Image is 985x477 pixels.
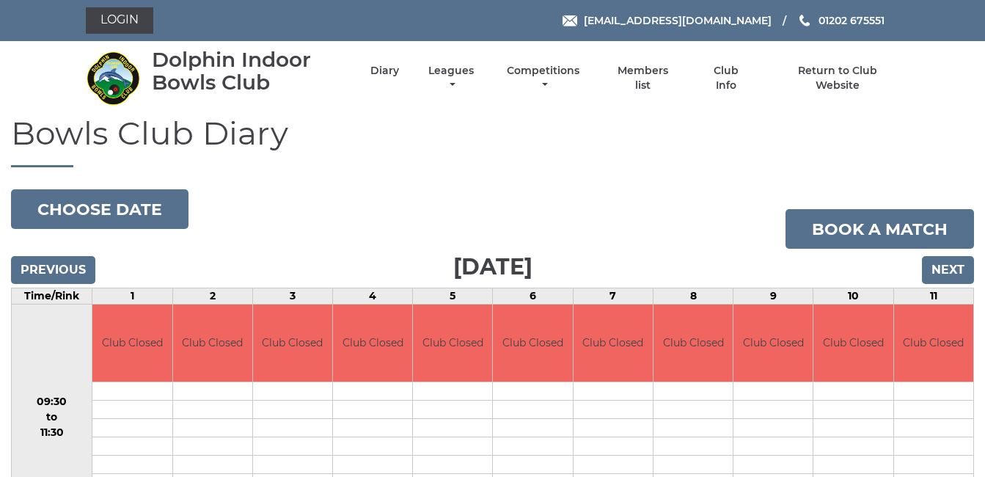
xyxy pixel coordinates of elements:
[12,288,92,305] td: Time/Rink
[775,64,899,92] a: Return to Club Website
[493,288,573,305] td: 6
[92,305,172,382] td: Club Closed
[813,288,893,305] td: 10
[813,305,893,382] td: Club Closed
[152,48,345,94] div: Dolphin Indoor Bowls Club
[563,12,772,29] a: Email [EMAIL_ADDRESS][DOMAIN_NAME]
[653,288,733,305] td: 8
[574,305,653,382] td: Club Closed
[11,115,974,167] h1: Bowls Club Diary
[252,288,332,305] td: 3
[333,305,412,382] td: Club Closed
[609,64,676,92] a: Members list
[425,64,477,92] a: Leagues
[894,305,973,382] td: Club Closed
[653,305,733,382] td: Club Closed
[584,14,772,27] span: [EMAIL_ADDRESS][DOMAIN_NAME]
[413,305,492,382] td: Club Closed
[799,15,810,26] img: Phone us
[922,256,974,284] input: Next
[493,305,572,382] td: Club Closed
[253,305,332,382] td: Club Closed
[92,288,172,305] td: 1
[86,7,153,34] a: Login
[11,189,188,229] button: Choose date
[11,256,95,284] input: Previous
[733,288,813,305] td: 9
[333,288,413,305] td: 4
[893,288,973,305] td: 11
[703,64,750,92] a: Club Info
[819,14,885,27] span: 01202 675551
[172,288,252,305] td: 2
[733,305,813,382] td: Club Closed
[797,12,885,29] a: Phone us 01202 675551
[563,15,577,26] img: Email
[786,209,974,249] a: Book a match
[86,51,141,106] img: Dolphin Indoor Bowls Club
[413,288,493,305] td: 5
[370,64,399,78] a: Diary
[573,288,653,305] td: 7
[173,305,252,382] td: Club Closed
[504,64,584,92] a: Competitions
